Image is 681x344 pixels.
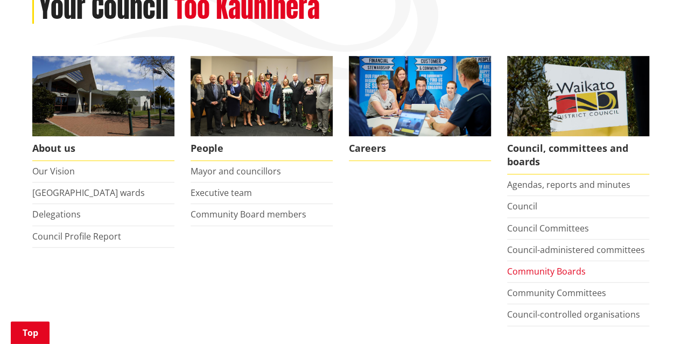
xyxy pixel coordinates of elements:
[32,136,174,161] span: About us
[507,265,586,277] a: Community Boards
[631,299,670,338] iframe: Messenger Launcher
[11,321,50,344] a: Top
[191,136,333,161] span: People
[349,56,491,136] img: Office staff in meeting - Career page
[32,187,145,199] a: [GEOGRAPHIC_DATA] wards
[191,187,252,199] a: Executive team
[32,56,174,161] a: WDC Building 0015 About us
[32,230,121,242] a: Council Profile Report
[349,136,491,161] span: Careers
[191,56,333,136] img: 2022 Council
[507,179,630,191] a: Agendas, reports and minutes
[32,208,81,220] a: Delegations
[507,136,649,174] span: Council, committees and boards
[507,56,649,174] a: Waikato-District-Council-sign Council, committees and boards
[507,308,640,320] a: Council-controlled organisations
[507,244,645,256] a: Council-administered committees
[191,56,333,161] a: 2022 Council People
[349,56,491,161] a: Careers
[191,208,306,220] a: Community Board members
[191,165,281,177] a: Mayor and councillors
[32,165,75,177] a: Our Vision
[32,56,174,136] img: WDC Building 0015
[507,56,649,136] img: Waikato-District-Council-sign
[507,222,589,234] a: Council Committees
[507,287,606,299] a: Community Committees
[507,200,537,212] a: Council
